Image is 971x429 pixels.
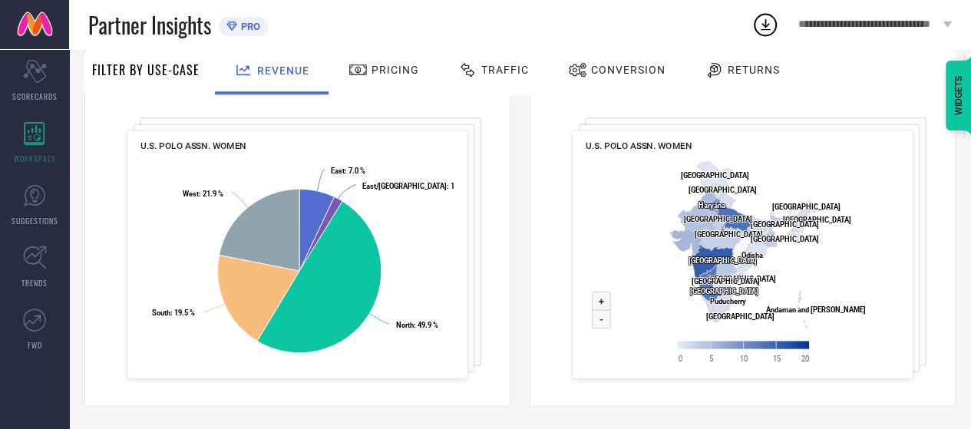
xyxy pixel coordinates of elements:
[14,153,56,164] span: WORKSPACE
[751,235,819,243] text: [GEOGRAPHIC_DATA]
[772,354,780,362] text: 15
[751,11,779,38] div: Open download list
[372,64,419,76] span: Pricing
[684,215,752,223] text: [GEOGRAPHIC_DATA]
[728,64,780,76] span: Returns
[331,167,365,175] text: : 7.0 %
[679,354,682,362] text: 0
[362,181,447,190] tspan: East/[GEOGRAPHIC_DATA]
[237,21,260,32] span: PRO
[395,320,438,328] text: : 49.9 %
[591,64,665,76] span: Conversion
[771,202,840,210] text: [GEOGRAPHIC_DATA]
[751,219,819,228] text: [GEOGRAPHIC_DATA]
[741,251,763,259] text: Odisha
[689,256,757,265] text: [GEOGRAPHIC_DATA]
[88,9,211,41] span: Partner Insights
[12,215,58,226] span: SUGGESTIONS
[92,61,200,79] span: Filter By Use-Case
[599,295,604,307] text: +
[709,354,713,362] text: 5
[183,189,223,197] text: : 21.9 %
[152,309,170,317] tspan: South
[140,140,246,151] span: U.S. POLO ASSN. WOMEN
[766,305,866,314] text: Andaman and [PERSON_NAME]
[705,312,774,320] text: [GEOGRAPHIC_DATA]
[695,230,763,239] text: [GEOGRAPHIC_DATA]
[692,277,760,285] text: [GEOGRAPHIC_DATA]
[708,275,776,283] text: [GEOGRAPHIC_DATA]
[257,64,309,77] span: Revenue
[21,277,48,289] span: TRENDS
[783,215,851,223] text: [GEOGRAPHIC_DATA]
[801,354,808,362] text: 20
[690,287,758,295] text: [GEOGRAPHIC_DATA]
[331,167,345,175] tspan: East
[599,313,603,325] text: -
[183,189,199,197] tspan: West
[586,140,692,151] span: U.S. POLO ASSN. WOMEN
[710,297,746,305] text: Puducherry
[362,181,467,190] text: : 1.8 %
[689,185,757,193] text: [GEOGRAPHIC_DATA]
[481,64,529,76] span: Traffic
[698,201,725,210] text: Haryana
[740,354,748,362] text: 10
[395,320,413,328] tspan: North
[681,171,749,180] text: [GEOGRAPHIC_DATA]
[12,91,58,102] span: SCORECARDS
[28,339,42,351] span: FWD
[152,309,195,317] text: : 19.5 %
